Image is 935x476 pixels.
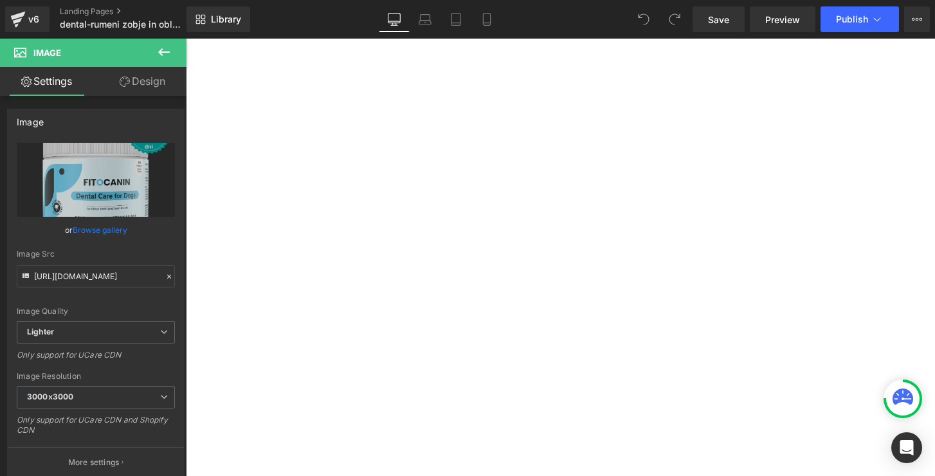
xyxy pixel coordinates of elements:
span: Publish [836,14,868,24]
a: Mobile [471,6,502,32]
input: Link [17,265,175,288]
div: Image Src [17,250,175,259]
button: Undo [631,6,657,32]
span: Library [211,14,241,25]
a: Preview [750,6,815,32]
a: Desktop [379,6,410,32]
p: More settings [68,457,120,468]
div: Image Quality [17,307,175,316]
button: Redo [662,6,687,32]
a: v6 [5,6,50,32]
a: Design [96,67,189,96]
div: Image [17,109,44,127]
b: 3000x3000 [27,392,73,401]
a: Tablet [440,6,471,32]
a: Browse gallery [73,219,127,241]
div: Image Resolution [17,372,175,381]
button: Publish [821,6,899,32]
div: Only support for UCare CDN [17,350,175,369]
div: or [17,223,175,237]
a: Laptop [410,6,440,32]
div: v6 [26,11,42,28]
div: Only support for UCare CDN and Shopify CDN [17,415,175,444]
button: More [904,6,930,32]
a: Landing Pages [60,6,208,17]
span: dental-rumeni zobje in obloge [60,19,183,30]
div: Open Intercom Messenger [891,432,922,463]
b: Lighter [27,327,54,336]
span: Preview [765,13,800,26]
span: Save [708,13,729,26]
span: Image [33,48,61,58]
a: New Library [186,6,250,32]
